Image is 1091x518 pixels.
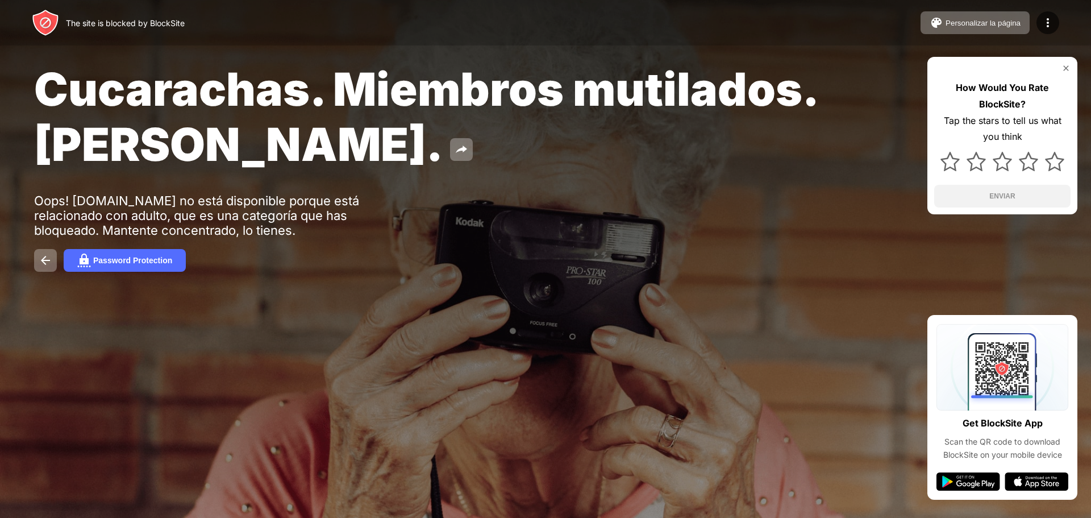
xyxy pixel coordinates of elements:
img: share.svg [455,143,468,156]
div: Personalizar la página [946,19,1021,27]
img: pallet.svg [930,16,943,30]
img: star.svg [993,152,1012,171]
img: rate-us-close.svg [1061,64,1071,73]
img: app-store.svg [1005,473,1068,491]
div: Password Protection [93,256,172,265]
img: star.svg [967,152,986,171]
img: star.svg [940,152,960,171]
img: qrcode.svg [936,324,1068,411]
img: google-play.svg [936,473,1000,491]
img: star.svg [1045,152,1064,171]
button: Personalizar la página [921,11,1030,34]
div: Get BlockSite App [963,415,1043,432]
button: ENVIAR [934,185,1071,208]
button: Password Protection [64,249,186,272]
div: Scan the QR code to download BlockSite on your mobile device [936,436,1068,461]
div: Oops! [DOMAIN_NAME] no está disponible porque está relacionado con adulto, que es una categoría q... [34,193,385,238]
img: header-logo.svg [32,9,59,36]
img: password.svg [77,254,91,267]
div: How Would You Rate BlockSite? [934,80,1071,113]
img: star.svg [1019,152,1038,171]
div: Tap the stars to tell us what you think [934,113,1071,146]
div: The site is blocked by BlockSite [66,18,185,28]
img: menu-icon.svg [1041,16,1055,30]
span: Cucarachas. Miembros mutilados. [PERSON_NAME]. [34,61,817,172]
img: back.svg [39,254,52,267]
